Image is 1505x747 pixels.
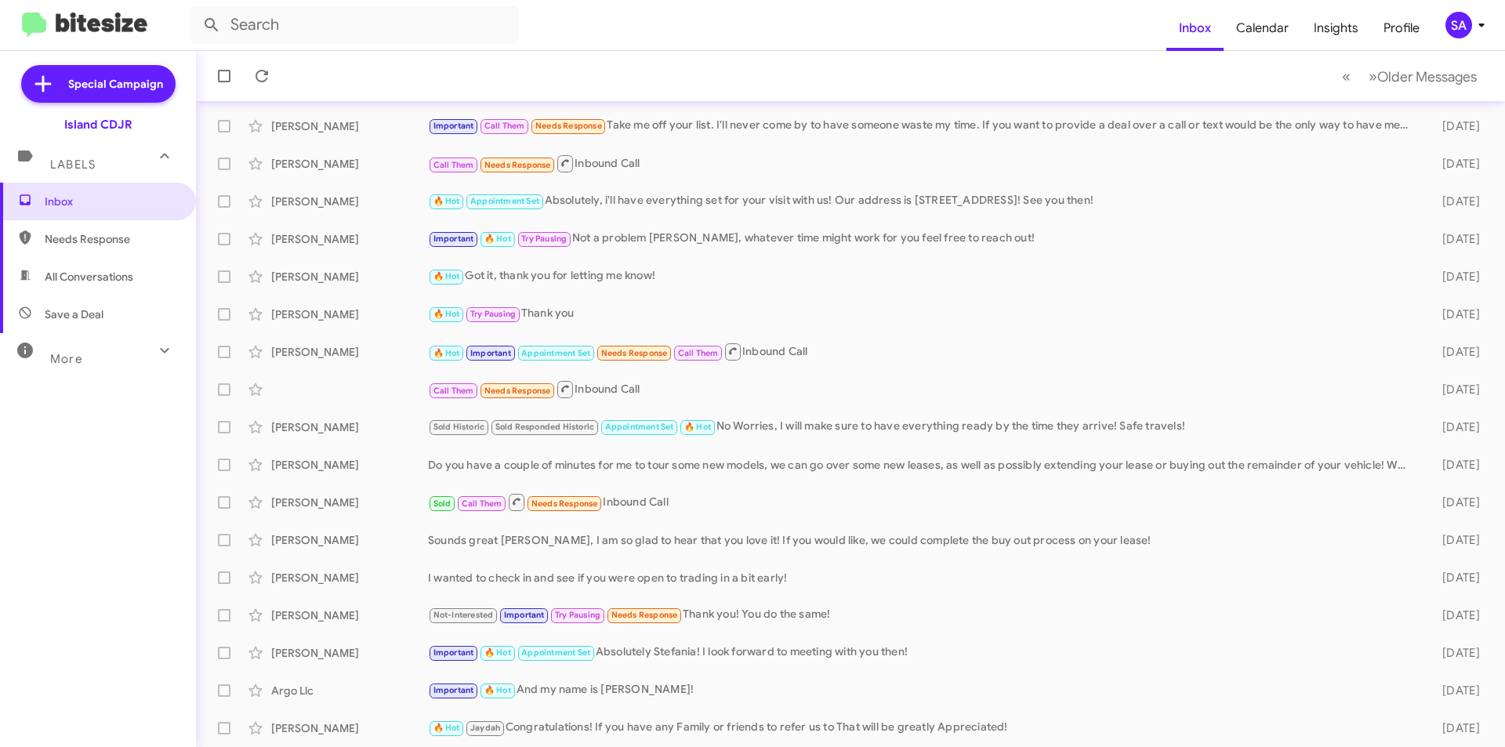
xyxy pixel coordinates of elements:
[1417,607,1492,623] div: [DATE]
[1377,68,1477,85] span: Older Messages
[428,379,1417,399] div: Inbound Call
[470,196,539,206] span: Appointment Set
[271,269,428,285] div: [PERSON_NAME]
[45,306,103,322] span: Save a Deal
[1301,5,1371,51] a: Insights
[1417,457,1492,473] div: [DATE]
[484,160,551,170] span: Needs Response
[1417,231,1492,247] div: [DATE]
[521,234,567,244] span: Try Pausing
[428,305,1417,323] div: Thank you
[1417,118,1492,134] div: [DATE]
[433,647,474,658] span: Important
[1417,382,1492,397] div: [DATE]
[433,234,474,244] span: Important
[428,492,1417,512] div: Inbound Call
[428,192,1417,210] div: Absolutely, i'll have everything set for your visit with us! Our address is [STREET_ADDRESS]! See...
[1417,156,1492,172] div: [DATE]
[1417,194,1492,209] div: [DATE]
[504,610,545,620] span: Important
[684,422,711,432] span: 🔥 Hot
[433,685,474,695] span: Important
[50,158,96,172] span: Labels
[484,386,551,396] span: Needs Response
[1417,683,1492,698] div: [DATE]
[1417,532,1492,548] div: [DATE]
[1445,12,1472,38] div: SA
[271,118,428,134] div: [PERSON_NAME]
[678,348,719,358] span: Call Them
[21,65,176,103] a: Special Campaign
[1417,495,1492,510] div: [DATE]
[433,160,474,170] span: Call Them
[1417,306,1492,322] div: [DATE]
[531,499,598,509] span: Needs Response
[50,352,82,366] span: More
[271,645,428,661] div: [PERSON_NAME]
[1342,67,1351,86] span: «
[271,683,428,698] div: Argo Llc
[601,348,668,358] span: Needs Response
[428,719,1417,737] div: Congratulations! If you have any Family or friends to refer us to That will be greatly Appreciated!
[1417,645,1492,661] div: [DATE]
[470,348,511,358] span: Important
[428,681,1417,699] div: And my name is [PERSON_NAME]!
[271,231,428,247] div: [PERSON_NAME]
[605,422,674,432] span: Appointment Set
[433,499,451,509] span: Sold
[428,230,1417,248] div: Not a problem [PERSON_NAME], whatever time might work for you feel free to reach out!
[1359,60,1486,92] button: Next
[64,117,132,132] div: Island CDJR
[433,610,494,620] span: Not-Interested
[45,269,133,285] span: All Conversations
[428,644,1417,662] div: Absolutely Stefania! I look forward to meeting with you then!
[433,348,460,358] span: 🔥 Hot
[1224,5,1301,51] a: Calendar
[428,267,1417,285] div: Got it, thank you for letting me know!
[611,610,678,620] span: Needs Response
[484,647,511,658] span: 🔥 Hot
[1417,269,1492,285] div: [DATE]
[271,306,428,322] div: [PERSON_NAME]
[555,610,600,620] span: Try Pausing
[428,606,1417,624] div: Thank you! You do the same!
[271,495,428,510] div: [PERSON_NAME]
[1333,60,1360,92] button: Previous
[45,194,178,209] span: Inbox
[1166,5,1224,51] a: Inbox
[1417,419,1492,435] div: [DATE]
[535,121,602,131] span: Needs Response
[428,154,1417,173] div: Inbound Call
[428,418,1417,436] div: No Worries, I will make sure to have everything ready by the time they arrive! Safe travels!
[271,156,428,172] div: [PERSON_NAME]
[484,685,511,695] span: 🔥 Hot
[433,196,460,206] span: 🔥 Hot
[271,570,428,586] div: [PERSON_NAME]
[433,271,460,281] span: 🔥 Hot
[462,499,502,509] span: Call Them
[433,422,485,432] span: Sold Historic
[190,6,519,44] input: Search
[271,532,428,548] div: [PERSON_NAME]
[68,76,163,92] span: Special Campaign
[484,234,511,244] span: 🔥 Hot
[271,457,428,473] div: [PERSON_NAME]
[521,348,590,358] span: Appointment Set
[433,386,474,396] span: Call Them
[428,570,1417,586] div: I wanted to check in and see if you were open to trading in a bit early!
[521,647,590,658] span: Appointment Set
[428,342,1417,361] div: Inbound Call
[433,309,460,319] span: 🔥 Hot
[271,194,428,209] div: [PERSON_NAME]
[271,419,428,435] div: [PERSON_NAME]
[45,231,178,247] span: Needs Response
[1417,570,1492,586] div: [DATE]
[428,457,1417,473] div: Do you have a couple of minutes for me to tour some new models, we can go over some new leases, a...
[271,344,428,360] div: [PERSON_NAME]
[470,723,500,733] span: Jaydah
[470,309,516,319] span: Try Pausing
[1417,344,1492,360] div: [DATE]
